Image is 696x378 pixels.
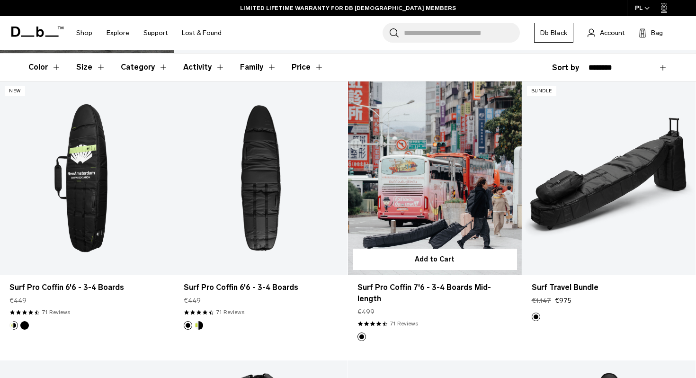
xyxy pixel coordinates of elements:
[5,86,25,96] p: New
[69,16,229,50] nav: Main Navigation
[532,296,551,306] s: €1.147
[20,321,29,330] button: Black Out
[390,319,418,328] a: 71 reviews
[216,308,244,316] a: 71 reviews
[195,321,203,330] button: Db x New Amsterdam Surf Association
[292,54,324,81] button: Toggle Price
[9,282,164,293] a: Surf Pro Coffin 6'6 - 3-4 Boards
[353,249,517,270] button: Add to Cart
[107,16,129,50] a: Explore
[240,54,277,81] button: Toggle Filter
[357,333,366,341] button: Black Out
[28,54,61,81] button: Toggle Filter
[522,81,696,274] a: Surf Travel Bundle
[651,28,663,38] span: Bag
[174,81,348,274] a: Surf Pro Coffin 6'6 - 3-4 Boards
[534,23,573,43] a: Db Black
[143,16,168,50] a: Support
[42,308,70,316] a: 71 reviews
[357,282,512,305] a: Surf Pro Coffin 7'6 - 3-4 Boards Mid-length
[348,81,522,274] a: Surf Pro Coffin 7'6 - 3-4 Boards Mid-length
[588,27,625,38] a: Account
[9,296,27,306] span: €449
[9,321,18,330] button: Db x New Amsterdam Surf Association
[357,307,375,317] span: €499
[532,282,687,293] a: Surf Travel Bundle
[184,321,192,330] button: Black Out
[555,296,571,306] span: €975
[184,296,201,306] span: €449
[240,4,456,12] a: LIMITED LIFETIME WARRANTY FOR DB [DEMOGRAPHIC_DATA] MEMBERS
[121,54,168,81] button: Toggle Filter
[527,86,556,96] p: Bundle
[183,54,225,81] button: Toggle Filter
[532,313,540,321] button: Black Out
[639,27,663,38] button: Bag
[76,54,106,81] button: Toggle Filter
[184,282,339,293] a: Surf Pro Coffin 6'6 - 3-4 Boards
[76,16,92,50] a: Shop
[182,16,222,50] a: Lost & Found
[600,28,625,38] span: Account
